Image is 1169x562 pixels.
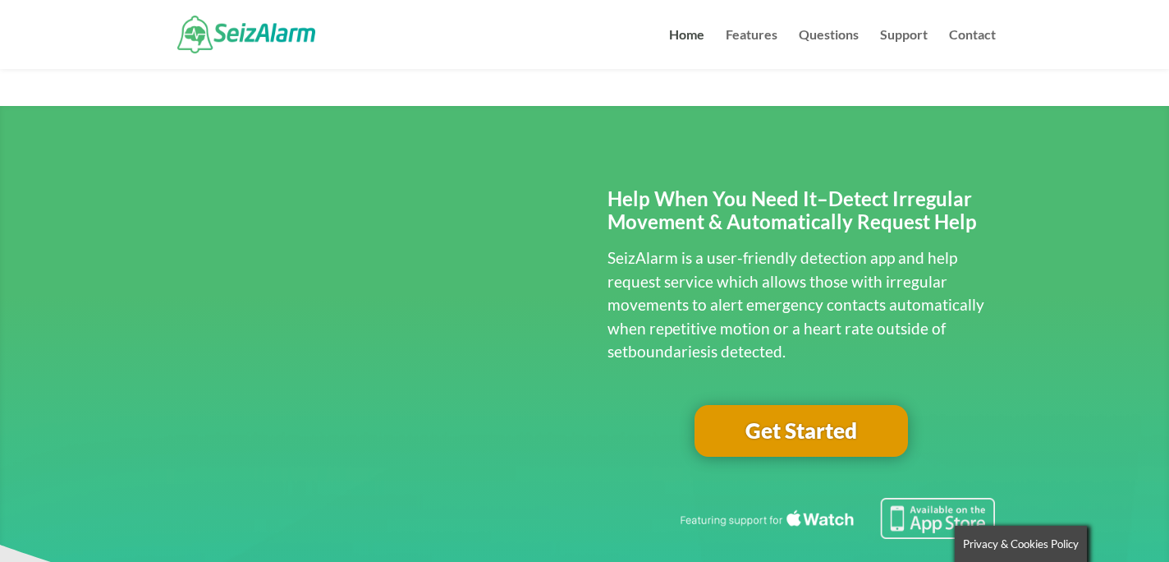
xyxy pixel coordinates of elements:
[607,187,996,243] h2: Help When You Need It–Detect Irregular Movement & Automatically Request Help
[799,29,859,69] a: Questions
[695,405,908,458] a: Get Started
[949,29,996,69] a: Contact
[628,342,707,361] span: boundaries
[880,29,928,69] a: Support
[677,523,996,542] a: Featuring seizure detection support for the Apple Watch
[726,29,777,69] a: Features
[177,16,316,53] img: SeizAlarm
[607,246,996,364] p: SeizAlarm is a user-friendly detection app and help request service which allows those with irreg...
[677,498,996,539] img: Seizure detection available in the Apple App Store.
[963,537,1079,550] span: Privacy & Cookies Policy
[669,29,704,69] a: Home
